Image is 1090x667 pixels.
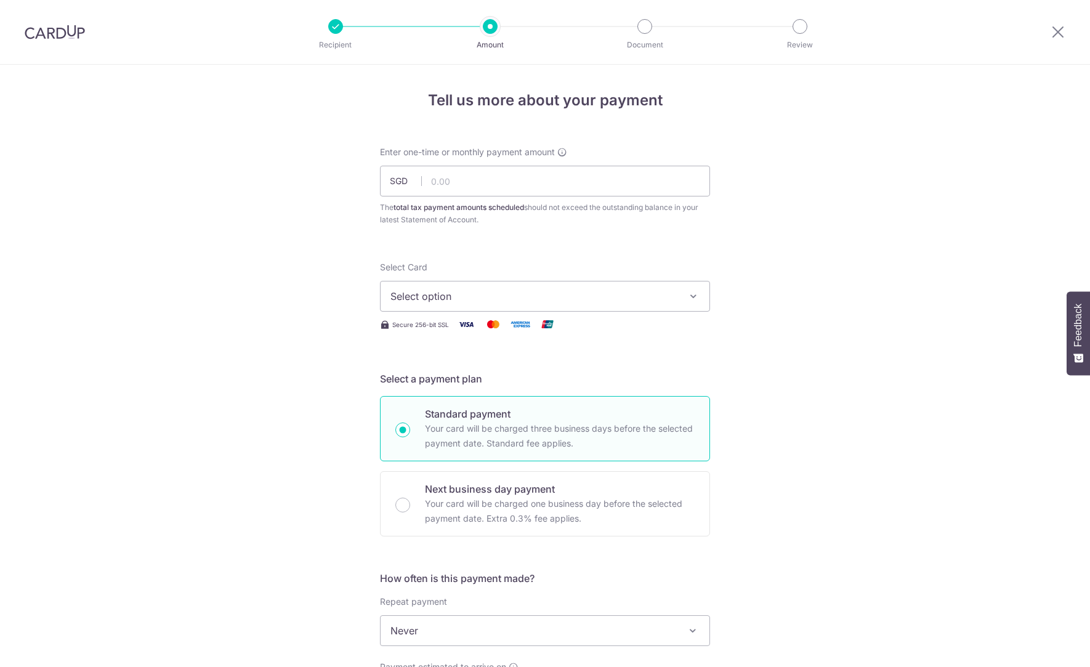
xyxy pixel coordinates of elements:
[1067,291,1090,375] button: Feedback - Show survey
[481,317,506,332] img: Mastercard
[380,166,710,196] input: 0.00
[380,571,710,586] h5: How often is this payment made?
[380,615,710,646] span: Never
[392,320,449,329] span: Secure 256-bit SSL
[380,371,710,386] h5: Select a payment plan
[394,203,524,212] b: total tax payment amounts scheduled
[25,25,85,39] img: CardUp
[380,596,447,608] label: Repeat payment
[380,281,710,312] button: Select option
[425,421,695,451] p: Your card will be charged three business days before the selected payment date. Standard fee appl...
[380,262,427,272] span: translation missing: en.payables.payment_networks.credit_card.summary.labels.select_card
[380,201,710,226] div: The should not exceed the outstanding balance in your latest Statement of Account.
[290,39,381,51] p: Recipient
[754,39,846,51] p: Review
[425,482,695,496] p: Next business day payment
[390,289,677,304] span: Select option
[508,317,533,332] img: American Express
[454,317,478,332] img: Visa
[381,616,709,645] span: Never
[1073,304,1084,347] span: Feedback
[425,496,695,526] p: Your card will be charged one business day before the selected payment date. Extra 0.3% fee applies.
[445,39,536,51] p: Amount
[535,317,560,332] img: Union Pay
[380,146,555,158] span: Enter one-time or monthly payment amount
[380,89,710,111] h4: Tell us more about your payment
[425,406,695,421] p: Standard payment
[599,39,690,51] p: Document
[1011,630,1078,661] iframe: Opens a widget where you can find more information
[390,175,422,187] span: SGD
